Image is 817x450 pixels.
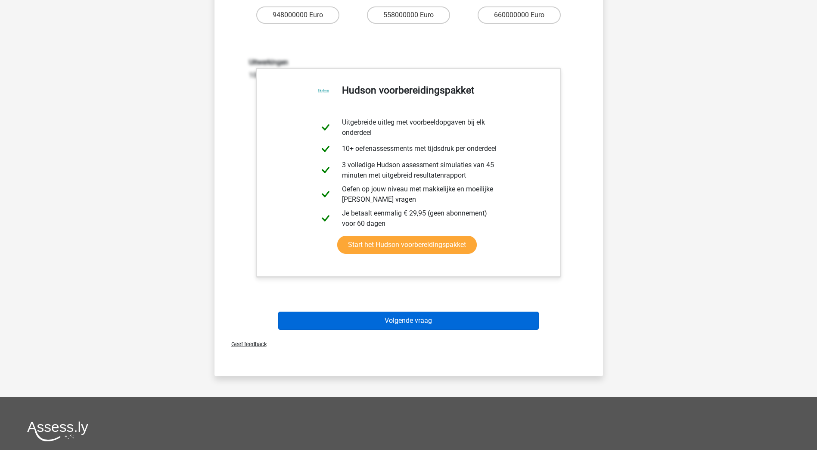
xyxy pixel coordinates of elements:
[337,236,477,254] a: Start het Hudson voorbereidingspakket
[242,58,575,80] div: 100000000 + 500000000 = 600000000 Euro
[27,421,88,441] img: Assessly logo
[278,312,539,330] button: Volgende vraag
[224,341,267,347] span: Geef feedback
[367,6,450,24] label: 558000000 Euro
[256,6,339,24] label: 948000000 Euro
[249,58,568,66] h6: Uitwerkingen
[478,6,561,24] label: 660000000 Euro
